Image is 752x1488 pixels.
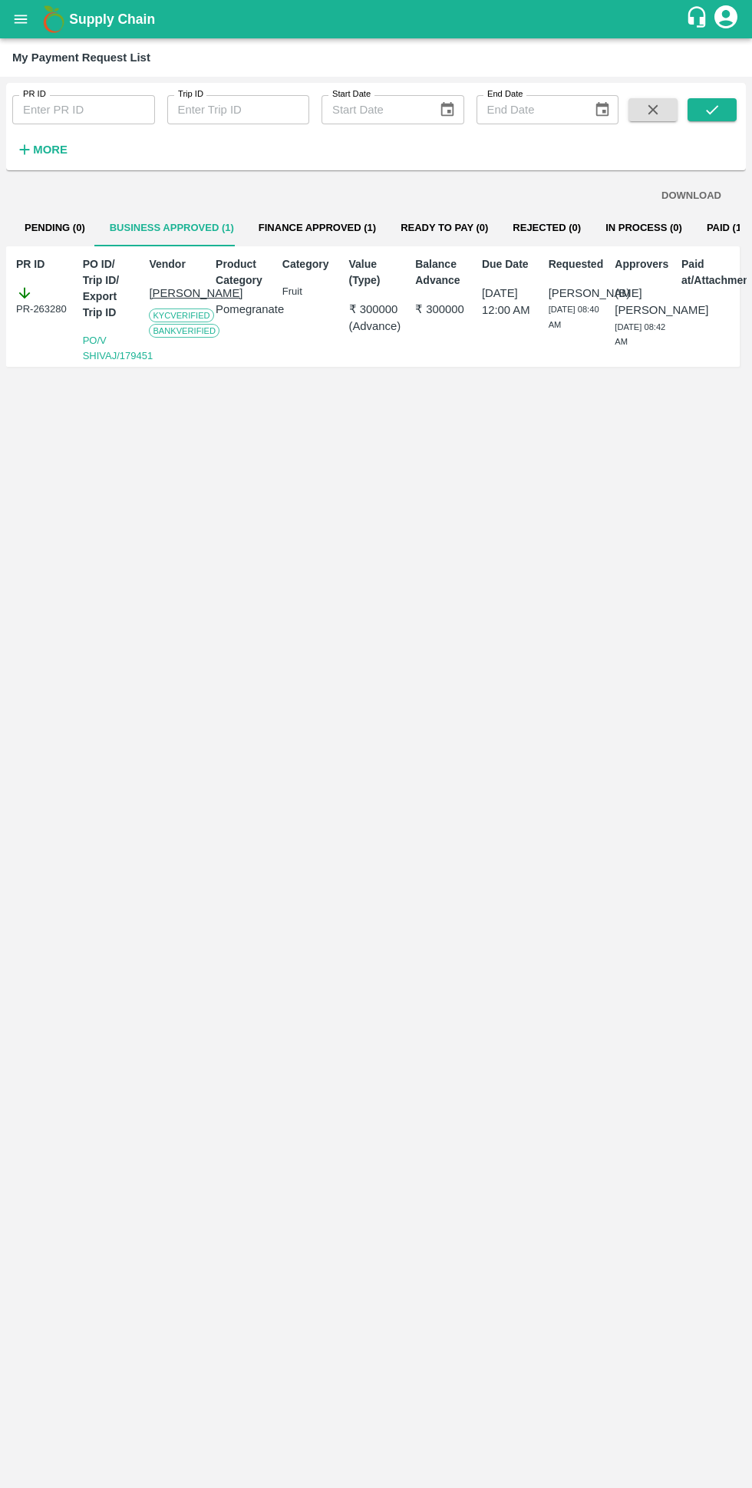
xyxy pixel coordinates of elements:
[415,301,470,318] p: ₹ 300000
[3,2,38,37] button: open drawer
[681,256,736,289] p: Paid at/Attachments
[593,210,694,246] button: In Process (0)
[167,95,310,124] input: Enter Trip ID
[216,301,270,318] p: Pomegranate
[487,88,523,101] label: End Date
[482,285,536,319] p: [DATE] 12:00 AM
[33,144,68,156] strong: More
[282,285,337,299] p: Fruit
[12,137,71,163] button: More
[433,95,462,124] button: Choose date
[69,12,155,27] b: Supply Chain
[16,285,71,317] div: PR-263280
[415,256,470,289] p: Balance Advance
[12,48,150,68] div: My Payment Request List
[388,210,500,246] button: Ready To Pay (0)
[615,322,665,347] span: [DATE] 08:42 AM
[332,88,371,101] label: Start Date
[149,285,203,302] p: [PERSON_NAME]
[549,285,603,302] p: [PERSON_NAME]
[349,256,404,289] p: Value (Type)
[549,256,603,272] p: Requested
[615,285,669,319] p: (B) [PERSON_NAME]
[282,256,337,272] p: Category
[588,95,617,124] button: Choose date
[349,318,404,335] p: ( Advance )
[23,88,46,101] label: PR ID
[16,256,71,272] p: PR ID
[38,4,69,35] img: logo
[83,256,137,321] p: PO ID/ Trip ID/ Export Trip ID
[83,335,153,361] a: PO/V SHIVAJ/179451
[482,256,536,272] p: Due Date
[149,256,203,272] p: Vendor
[655,183,727,210] button: DOWNLOAD
[12,210,97,246] button: Pending (0)
[149,308,213,322] span: KYC Verified
[685,5,712,33] div: customer-support
[322,95,427,124] input: Start Date
[477,95,582,124] input: End Date
[216,256,270,289] p: Product Category
[615,256,669,272] p: Approvers
[97,210,246,246] button: Business Approved (1)
[246,210,388,246] button: Finance Approved (1)
[149,324,219,338] span: Bank Verified
[349,301,404,318] p: ₹ 300000
[178,88,203,101] label: Trip ID
[12,95,155,124] input: Enter PR ID
[712,3,740,35] div: account of current user
[549,305,599,329] span: [DATE] 08:40 AM
[69,8,685,30] a: Supply Chain
[500,210,593,246] button: Rejected (0)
